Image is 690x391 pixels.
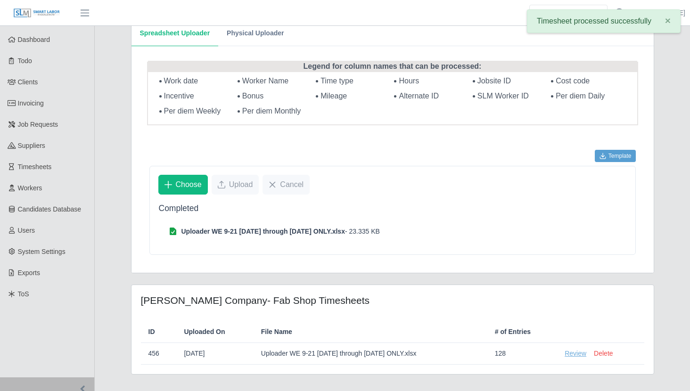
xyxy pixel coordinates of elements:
[320,77,353,85] span: Time type
[254,343,487,365] td: Uploader WE 9-21 [DATE] through [DATE] ONLY.xlsx
[141,294,472,306] h4: [PERSON_NAME] Company- Fab Shop Timesheets
[242,77,288,85] span: Worker Name
[594,349,613,358] button: Delete
[556,92,605,100] span: Per diem Daily
[529,5,608,21] input: Search
[595,150,636,162] button: Template
[527,9,681,33] div: Timesheet processed successfully
[487,343,557,365] td: 128
[184,327,225,337] span: Uploaded On
[13,8,60,18] img: SLM Logo
[18,184,42,192] span: Workers
[477,77,511,85] span: Jobsite ID
[18,205,82,213] span: Candidates Database
[212,175,259,195] button: Upload
[181,227,345,236] span: Uploader WE 9-21 [DATE] through [DATE] ONLY.xlsx
[280,179,304,190] span: Cancel
[18,57,32,65] span: Todo
[18,36,50,43] span: Dashboard
[18,269,40,277] span: Exports
[164,92,194,100] span: Incentive
[18,99,44,107] span: Invoicing
[399,77,419,85] span: Hours
[263,175,310,195] button: Cancel
[242,92,263,100] span: Bonus
[261,327,292,337] span: File Name
[131,21,219,46] button: Spreadsheet Uploader
[148,61,637,72] legend: Legend for column names that can be processed:
[399,92,438,100] span: Alternate ID
[141,343,177,365] td: 456
[158,175,208,195] button: Choose
[18,248,66,255] span: System Settings
[159,204,626,213] h5: Completed
[218,21,292,46] button: Physical Uploader
[477,92,529,100] span: SLM Worker ID
[164,77,198,85] span: Work date
[18,142,45,149] span: Suppliers
[665,15,671,26] span: ×
[18,227,35,234] span: Users
[495,327,531,337] span: # of Entries
[18,78,38,86] span: Clients
[565,349,586,358] a: Review
[164,107,221,115] span: Per diem Weekly
[229,179,253,190] span: Upload
[631,8,685,18] a: [PERSON_NAME]
[176,179,202,190] span: Choose
[176,343,253,365] td: [DATE]
[345,227,380,236] span: - 23.335 KB
[18,163,52,171] span: Timesheets
[556,77,590,85] span: Cost code
[148,327,155,337] span: ID
[18,290,29,298] span: ToS
[320,92,347,100] span: Mileage
[242,107,301,115] span: Per diem Monthly
[18,121,58,128] span: Job Requests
